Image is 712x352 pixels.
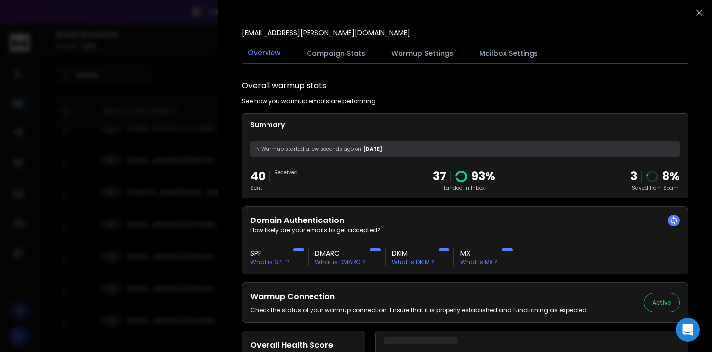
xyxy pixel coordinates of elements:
p: How likely are your emails to get accepted? [250,226,680,234]
h3: DKIM [392,248,435,258]
h3: SPF [250,248,289,258]
h1: Overall warmup stats [242,80,326,91]
h2: Overall Health Score [250,339,357,351]
p: Check the status of your warmup connection. Ensure that it is properly established and functionin... [250,307,588,314]
p: What is DKIM ? [392,258,435,266]
p: See how you warmup emails are performing [242,97,376,105]
p: Saved from Spam [630,184,680,192]
span: Warmup started a few seconds ago on [261,145,361,153]
p: 8 % [662,169,680,184]
p: What is SPF ? [250,258,289,266]
p: 37 [433,169,446,184]
p: What is DMARC ? [315,258,366,266]
p: [EMAIL_ADDRESS][PERSON_NAME][DOMAIN_NAME] [242,28,410,38]
h3: DMARC [315,248,366,258]
button: Overview [242,42,287,65]
button: Active [644,293,680,312]
h2: Warmup Connection [250,291,588,303]
div: [DATE] [250,141,680,157]
p: Landed in Inbox [433,184,495,192]
p: Sent [250,184,266,192]
button: Mailbox Settings [473,43,544,64]
p: What is MX ? [460,258,498,266]
strong: 3 [630,168,637,184]
p: Received [274,169,298,176]
p: 40 [250,169,266,184]
button: Warmup Settings [385,43,459,64]
h3: MX [460,248,498,258]
h2: Domain Authentication [250,215,680,226]
div: Open Intercom Messenger [676,318,700,342]
button: Campaign Stats [301,43,371,64]
p: 93 % [471,169,495,184]
p: Summary [250,120,680,130]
